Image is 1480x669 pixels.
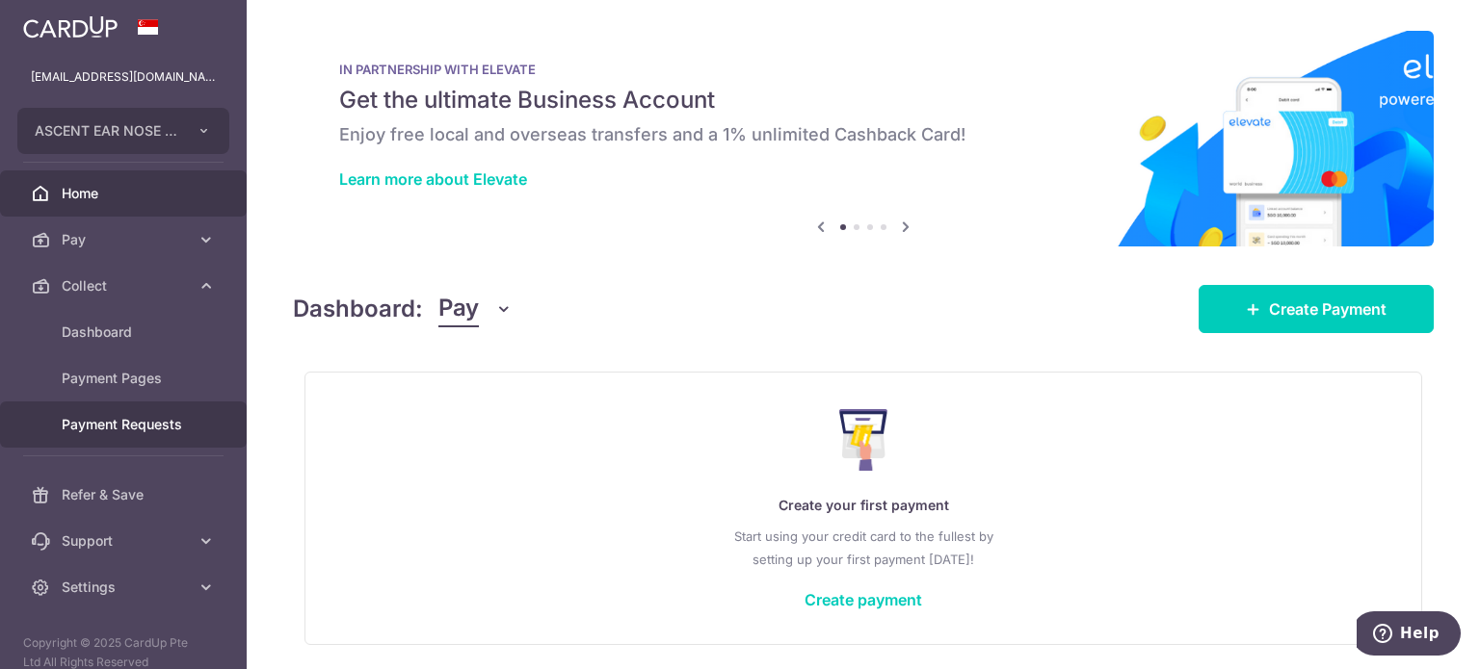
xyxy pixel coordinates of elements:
[339,123,1387,146] h6: Enjoy free local and overseas transfers and a 1% unlimited Cashback Card!
[62,230,189,249] span: Pay
[339,85,1387,116] h5: Get the ultimate Business Account
[17,108,229,154] button: ASCENT EAR NOSE THROAT SPECIALIST GROUP PTE. LTD.
[293,292,423,326] h4: Dashboard:
[62,415,189,434] span: Payment Requests
[62,485,189,504] span: Refer & Save
[344,494,1383,517] p: Create your first payment
[438,291,513,327] button: Pay
[438,291,479,327] span: Pay
[31,67,216,87] p: [EMAIL_ADDRESS][DOMAIN_NAME]
[1269,297,1387,321] span: Create Payment
[805,590,922,609] a: Create payment
[339,62,1387,77] p: IN PARTNERSHIP WITH ELEVATE
[1199,285,1434,333] a: Create Payment
[1357,611,1461,659] iframe: Opens a widget where you can find more information
[62,369,189,388] span: Payment Pages
[62,276,189,296] span: Collect
[344,525,1383,571] p: Start using your credit card to the fullest by setting up your first payment [DATE]!
[339,169,527,189] a: Learn more about Elevate
[839,409,888,471] img: Make Payment
[62,578,189,597] span: Settings
[293,31,1434,246] img: Renovation banner
[62,531,189,551] span: Support
[23,15,118,39] img: CardUp
[62,184,189,203] span: Home
[35,121,177,141] span: ASCENT EAR NOSE THROAT SPECIALIST GROUP PTE. LTD.
[62,322,189,342] span: Dashboard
